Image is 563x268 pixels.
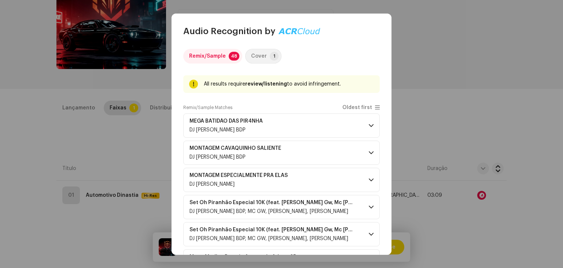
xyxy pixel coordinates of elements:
strong: Mega Medley Putaria Avançada Adega 2B [189,254,297,260]
span: Mega Medley Putaria Avançada Adega 2B [189,254,337,260]
span: DJ VITINHO BDP, MC GW, Mc Delux, Mc Magrinho [189,236,348,241]
span: MEGA BATIDÃO DAS PIR4NHA [189,118,272,124]
strong: MONTAGEM ESPECIALMENTE PRA ELAS [189,173,288,178]
p-accordion-header: Set Oh Piranhão Especial 10K (feat. [PERSON_NAME] Gw, Mc [PERSON_NAME] & [PERSON_NAME])DJ [PERSON... [183,222,380,246]
span: Oldest first [342,105,372,111]
p-accordion-header: Set Oh Piranhão Especial 10K (feat. [PERSON_NAME] Gw, Mc [PERSON_NAME] & [PERSON_NAME])DJ [PERSON... [183,195,380,219]
span: Audio Recognition by [183,25,275,37]
strong: review/listening [245,82,287,87]
p-badge: 1 [270,52,279,61]
strong: MEGA BATIDÃO DAS PIR4NHA [189,118,263,124]
strong: MONTAGEM CAVAQUINHO SALIENTE [189,145,281,151]
div: All results require to avoid infringement. [204,80,374,88]
span: DJ VITINHO BDP [189,155,246,160]
span: DJ ALEX MARTINS [189,182,235,187]
p-badge: 48 [229,52,239,61]
span: Set Oh Piranhão Especial 10K (feat. Mc Gw, Mc Delux & Mc Magrinho) [189,200,363,206]
p-accordion-header: MONTAGEM CAVAQUINHO SALIENTEDJ [PERSON_NAME] BDP [183,141,380,165]
span: MONTAGEM CAVAQUINHO SALIENTE [189,145,290,151]
div: Cover [251,49,267,64]
p-togglebutton: Oldest first [342,105,380,111]
strong: Set Oh Piranhão Especial 10K (feat. [PERSON_NAME] Gw, Mc [PERSON_NAME] & [PERSON_NAME]) [189,227,354,233]
div: Remix/Sample [189,49,226,64]
span: Set Oh Piranhão Especial 10K (feat. Mc Gw, Mc Delux & Mc Magrinho) [189,227,363,233]
p-accordion-header: MONTAGEM ESPECIALMENTE PRA ELASDJ [PERSON_NAME] [183,168,380,192]
span: DJ VITINHO BDP, MC GW, Mc Delux, Mc Magrinho [189,209,348,214]
span: MONTAGEM ESPECIALMENTE PRA ELAS [189,173,297,178]
p-accordion-header: MEGA BATIDÃO DAS PIR4NHADJ [PERSON_NAME] BDP [183,113,380,138]
strong: Set Oh Piranhão Especial 10K (feat. [PERSON_NAME] Gw, Mc [PERSON_NAME] & [PERSON_NAME]) [189,200,354,206]
span: DJ VITINHO BDP [189,127,246,133]
label: Remix/Sample Matches [183,105,232,111]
